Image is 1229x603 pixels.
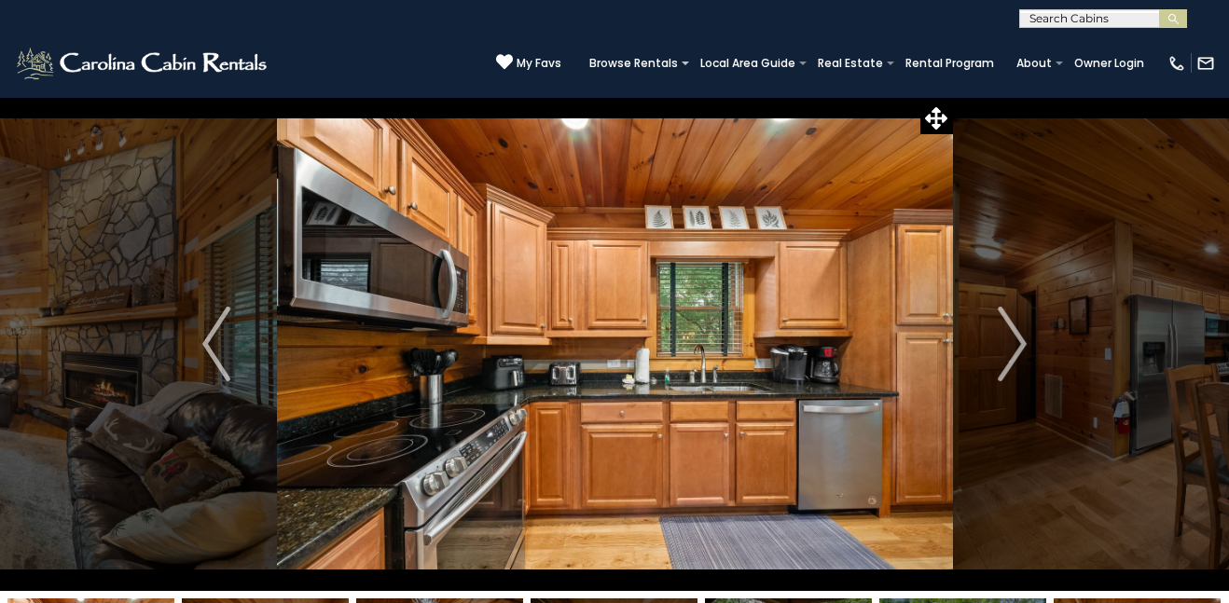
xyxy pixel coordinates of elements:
button: Previous [156,97,276,591]
a: About [1007,50,1061,76]
a: Browse Rentals [580,50,687,76]
img: phone-regular-white.png [1167,54,1186,73]
a: Owner Login [1065,50,1153,76]
button: Next [952,97,1072,591]
a: Real Estate [808,50,892,76]
a: My Favs [496,53,561,73]
img: White-1-2.png [14,45,272,82]
span: My Favs [517,55,561,72]
img: mail-regular-white.png [1196,54,1215,73]
a: Rental Program [896,50,1003,76]
a: Local Area Guide [691,50,805,76]
img: arrow [999,307,1027,381]
img: arrow [202,307,230,381]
